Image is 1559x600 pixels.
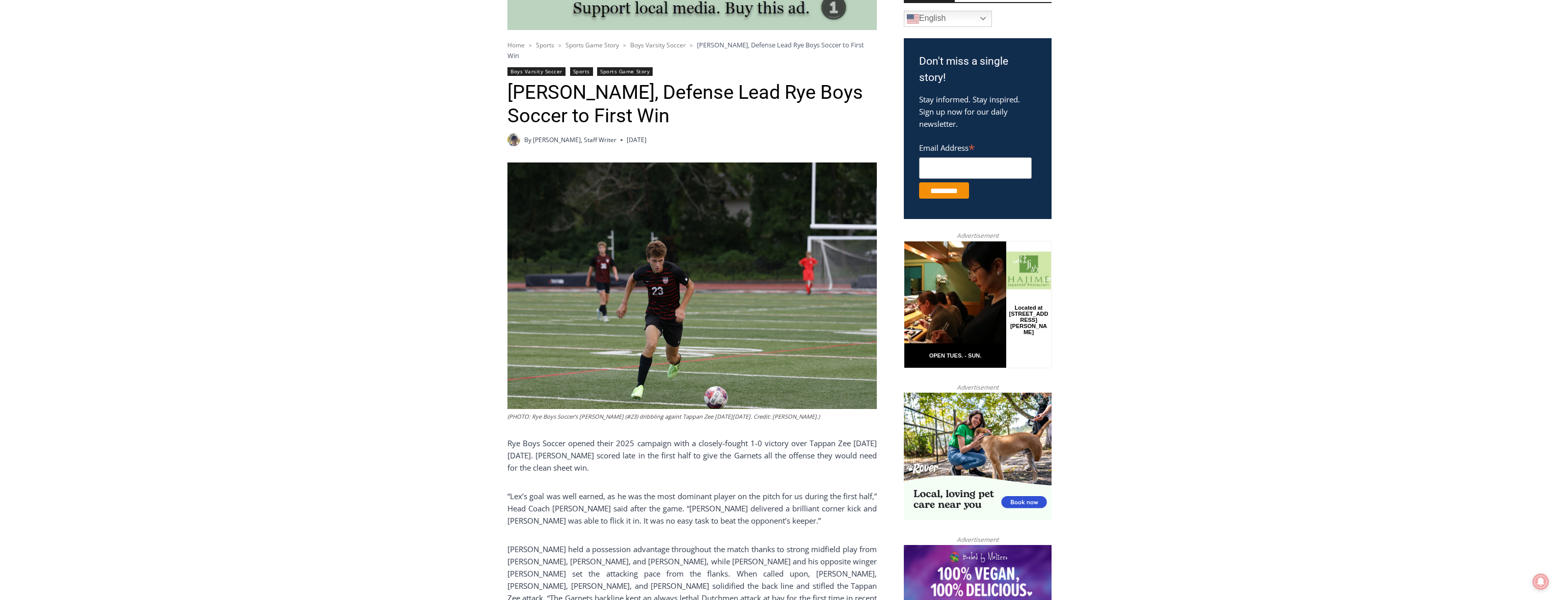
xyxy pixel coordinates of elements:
figcaption: (PHOTO: Rye Boys Soccer’s [PERSON_NAME] (#23) dribbling againt Tappan Zee [DATE][DATE]. Credit: [... [507,412,877,421]
p: Rye Boys Soccer opened their 2025 campaign with a closely-fought 1-0 victory over Tappan Zee [DAT... [507,437,877,474]
img: en [907,13,919,25]
span: [PERSON_NAME], Defense Lead Rye Boys Soccer to First Win [507,40,864,60]
div: Located at [STREET_ADDRESS][PERSON_NAME] [104,64,145,122]
time: [DATE] [627,135,647,145]
span: > [690,42,693,49]
a: Sports [570,67,593,76]
span: Open Tues. - Sun. [PHONE_NUMBER] [3,105,100,144]
p: Stay informed. Stay inspired. Sign up now for our daily newsletter. [919,93,1036,130]
span: Intern @ [DOMAIN_NAME] [266,101,472,124]
a: Open Tues. - Sun. [PHONE_NUMBER] [1,102,102,127]
span: By [524,135,531,145]
a: Sports [536,41,554,49]
span: Advertisement [947,535,1009,544]
a: Author image [507,133,520,146]
nav: Breadcrumbs [507,40,877,61]
a: Home [507,41,525,49]
h3: Don't miss a single story! [919,53,1036,86]
img: (PHOTO: Rye Boys Soccer's Lex Cox (#23) dribbling againt Tappan Zee on Thursday, September 4. Cre... [507,162,877,409]
img: (PHOTO: MyRye.com 2024 Head Intern, Editor and now Staff Writer Charlie Morris. Contributed.)Char... [507,133,520,146]
p: “Lex’s goal was well earned, as he was the most dominant player on the pitch for us during the fi... [507,490,877,527]
span: > [623,42,626,49]
span: Advertisement [947,231,1009,240]
a: English [904,11,992,27]
a: Intern @ [DOMAIN_NAME] [245,99,494,127]
label: Email Address [919,138,1032,156]
a: Sports Game Story [597,67,653,76]
div: "The first chef I interviewed talked about coming to [GEOGRAPHIC_DATA] from [GEOGRAPHIC_DATA] in ... [257,1,481,99]
h1: [PERSON_NAME], Defense Lead Rye Boys Soccer to First Win [507,81,877,127]
span: Advertisement [947,383,1009,392]
a: Boys Varsity Soccer [507,67,566,76]
span: > [529,42,532,49]
a: Sports Game Story [566,41,619,49]
a: Boys Varsity Soccer [630,41,686,49]
span: > [558,42,561,49]
a: [PERSON_NAME], Staff Writer [533,135,616,144]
